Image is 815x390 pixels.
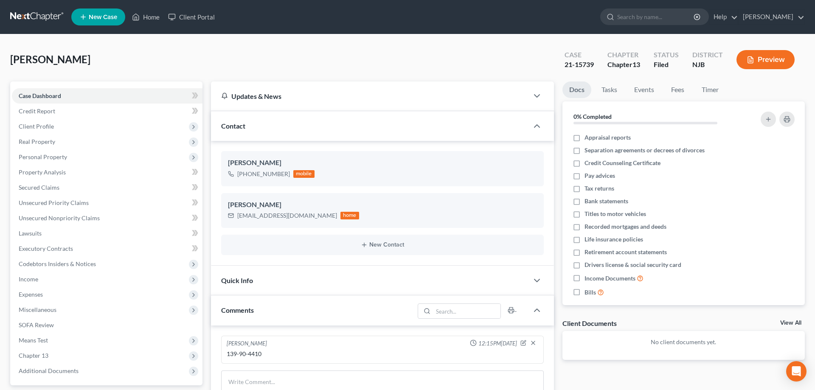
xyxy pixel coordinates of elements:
[12,317,202,333] a: SOFA Review
[585,288,596,297] span: Bills
[19,214,100,222] span: Unsecured Nonpriority Claims
[19,306,56,313] span: Miscellaneous
[340,212,359,219] div: home
[221,92,518,101] div: Updates & News
[627,81,661,98] a: Events
[19,107,55,115] span: Credit Report
[228,200,537,210] div: [PERSON_NAME]
[19,123,54,130] span: Client Profile
[585,274,635,283] span: Income Documents
[573,113,612,120] strong: 0% Completed
[736,50,795,69] button: Preview
[237,211,337,220] div: [EMAIL_ADDRESS][DOMAIN_NAME]
[12,104,202,119] a: Credit Report
[19,260,96,267] span: Codebtors Insiders & Notices
[595,81,624,98] a: Tasks
[607,50,640,60] div: Chapter
[562,81,591,98] a: Docs
[19,168,66,176] span: Property Analysis
[585,210,646,218] span: Titles to motor vehicles
[12,88,202,104] a: Case Dashboard
[478,339,517,348] span: 12:15PM[DATE]
[709,9,738,25] a: Help
[19,275,38,283] span: Income
[739,9,804,25] a: [PERSON_NAME]
[12,195,202,210] a: Unsecured Priority Claims
[164,9,219,25] a: Client Portal
[19,352,48,359] span: Chapter 13
[585,197,628,205] span: Bank statements
[89,14,117,20] span: New Case
[221,306,254,314] span: Comments
[692,60,723,70] div: NJB
[585,133,631,142] span: Appraisal reports
[12,226,202,241] a: Lawsuits
[228,241,537,248] button: New Contact
[19,184,59,191] span: Secured Claims
[19,321,54,328] span: SOFA Review
[12,180,202,195] a: Secured Claims
[12,210,202,226] a: Unsecured Nonpriority Claims
[19,367,79,374] span: Additional Documents
[19,138,55,145] span: Real Property
[19,92,61,99] span: Case Dashboard
[565,50,594,60] div: Case
[617,9,695,25] input: Search by name...
[692,50,723,60] div: District
[585,184,614,193] span: Tax returns
[695,81,725,98] a: Timer
[19,153,67,160] span: Personal Property
[585,159,660,167] span: Credit Counseling Certificate
[221,122,245,130] span: Contact
[585,146,705,154] span: Separation agreements or decrees of divorces
[12,241,202,256] a: Executory Contracts
[237,170,290,178] div: [PHONE_NUMBER]
[664,81,691,98] a: Fees
[585,235,643,244] span: Life insurance policies
[562,319,617,328] div: Client Documents
[19,337,48,344] span: Means Test
[221,276,253,284] span: Quick Info
[607,60,640,70] div: Chapter
[654,60,679,70] div: Filed
[565,60,594,70] div: 21-15739
[786,361,807,382] div: Open Intercom Messenger
[585,261,681,269] span: Drivers license & social security card
[654,50,679,60] div: Status
[19,245,73,252] span: Executory Contracts
[433,304,500,318] input: Search...
[585,248,667,256] span: Retirement account statements
[227,350,538,358] div: 139-90-4410
[585,222,666,231] span: Recorded mortgages and deeds
[19,230,42,237] span: Lawsuits
[228,158,537,168] div: [PERSON_NAME]
[569,338,798,346] p: No client documents yet.
[293,170,315,178] div: mobile
[780,320,801,326] a: View All
[585,171,615,180] span: Pay advices
[19,199,89,206] span: Unsecured Priority Claims
[19,291,43,298] span: Expenses
[632,60,640,68] span: 13
[10,53,90,65] span: [PERSON_NAME]
[12,165,202,180] a: Property Analysis
[227,339,267,348] div: [PERSON_NAME]
[128,9,164,25] a: Home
